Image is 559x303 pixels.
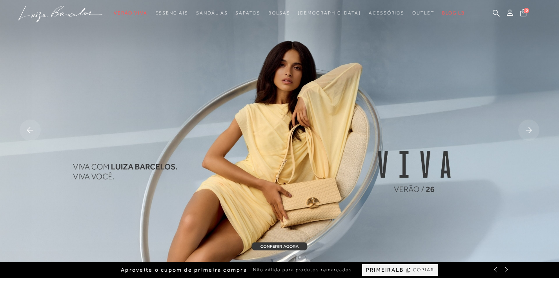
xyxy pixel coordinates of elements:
button: 0 [518,9,529,19]
span: Sapatos [235,10,260,16]
span: Aproveite o cupom de primeira compra [121,267,247,273]
span: COPIAR [413,266,434,274]
span: [DEMOGRAPHIC_DATA] [298,10,361,16]
span: Essenciais [155,10,188,16]
span: PRIMEIRALB [366,267,404,273]
span: Outlet [412,10,434,16]
span: BLOG LB [442,10,465,16]
a: noSubCategoriesText [298,6,361,20]
span: Não válido para produtos remarcados. [253,267,354,273]
span: 0 [524,8,529,13]
a: noSubCategoriesText [369,6,404,20]
a: BLOG LB [442,6,465,20]
a: noSubCategoriesText [114,6,147,20]
span: Sandálias [196,10,228,16]
a: noSubCategoriesText [268,6,290,20]
a: noSubCategoriesText [412,6,434,20]
a: noSubCategoriesText [196,6,228,20]
span: Acessórios [369,10,404,16]
a: noSubCategoriesText [155,6,188,20]
span: Verão Viva [114,10,147,16]
a: noSubCategoriesText [235,6,260,20]
span: Bolsas [268,10,290,16]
